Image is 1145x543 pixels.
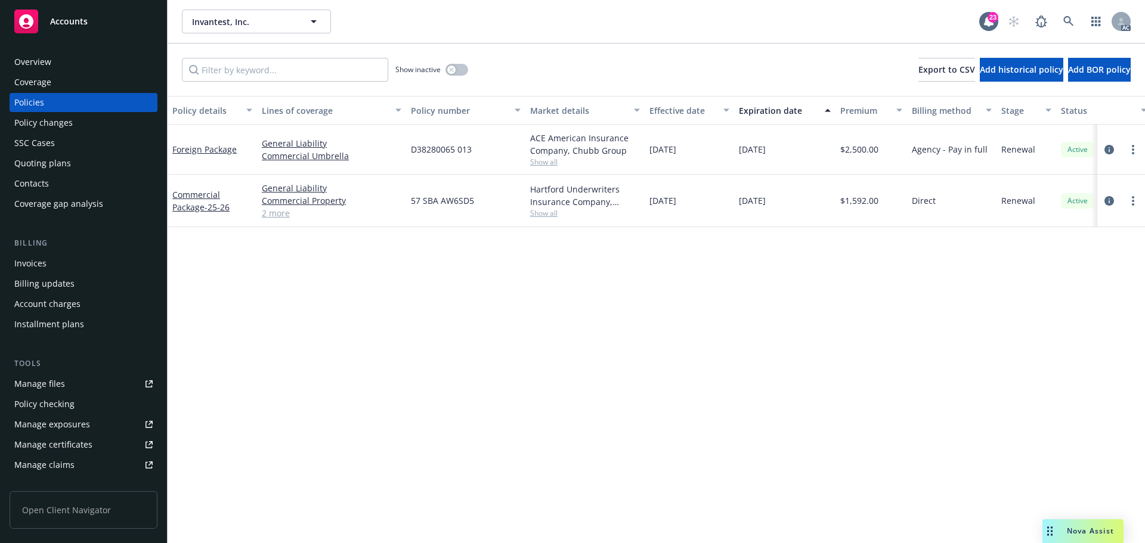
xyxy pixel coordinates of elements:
button: Billing method [907,96,997,125]
a: Policy changes [10,113,157,132]
span: Nova Assist [1067,526,1114,536]
div: Policy changes [14,113,73,132]
span: Show all [530,157,640,167]
div: Manage claims [14,455,75,474]
a: Manage claims [10,455,157,474]
span: Renewal [1001,194,1035,207]
a: Quoting plans [10,154,157,173]
div: Manage certificates [14,435,92,454]
a: Installment plans [10,315,157,334]
span: 57 SBA AW6SD5 [411,194,474,207]
a: circleInformation [1102,142,1116,157]
a: Coverage [10,73,157,92]
span: Show inactive [395,64,441,75]
div: Installment plans [14,315,84,334]
span: $1,592.00 [840,194,878,207]
span: Add BOR policy [1068,64,1131,75]
button: Policy number [406,96,525,125]
a: Coverage gap analysis [10,194,157,213]
a: 2 more [262,207,401,219]
button: Stage [997,96,1056,125]
div: Lines of coverage [262,104,388,117]
a: Start snowing [1002,10,1026,33]
button: Add BOR policy [1068,58,1131,82]
a: Billing updates [10,274,157,293]
div: Policies [14,93,44,112]
div: SSC Cases [14,134,55,153]
button: Export to CSV [918,58,975,82]
a: circleInformation [1102,194,1116,208]
button: Invantest, Inc. [182,10,331,33]
span: Active [1066,196,1090,206]
a: Overview [10,52,157,72]
span: $2,500.00 [840,143,878,156]
a: Policy checking [10,395,157,414]
div: Contacts [14,174,49,193]
a: Account charges [10,294,157,314]
a: Commercial Package [172,189,230,213]
button: Policy details [168,96,257,125]
div: Account charges [14,294,81,314]
span: Open Client Navigator [10,491,157,529]
div: Tools [10,358,157,370]
span: Active [1066,144,1090,155]
button: Nova Assist [1042,519,1124,543]
span: [DATE] [739,194,766,207]
span: Renewal [1001,143,1035,156]
div: Policy details [172,104,239,117]
div: Manage exposures [14,415,90,434]
div: 23 [988,12,998,23]
div: Manage BORs [14,476,70,495]
div: Policy number [411,104,507,117]
div: Billing updates [14,274,75,293]
div: Coverage gap analysis [14,194,103,213]
a: Invoices [10,254,157,273]
div: Stage [1001,104,1038,117]
a: Commercial Property [262,194,401,207]
a: General Liability [262,182,401,194]
a: Manage certificates [10,435,157,454]
span: Accounts [50,17,88,26]
span: Agency - Pay in full [912,143,988,156]
button: Market details [525,96,645,125]
div: Manage files [14,374,65,393]
span: Add historical policy [980,64,1063,75]
button: Premium [835,96,907,125]
a: Commercial Umbrella [262,150,401,162]
div: Overview [14,52,51,72]
input: Filter by keyword... [182,58,388,82]
span: [DATE] [649,194,676,207]
div: Policy checking [14,395,75,414]
div: Market details [530,104,627,117]
span: Export to CSV [918,64,975,75]
a: more [1126,142,1140,157]
div: Hartford Underwriters Insurance Company, Hartford Insurance Group [530,183,640,208]
a: Search [1057,10,1081,33]
a: Switch app [1084,10,1108,33]
span: [DATE] [649,143,676,156]
button: Effective date [645,96,734,125]
a: Manage exposures [10,415,157,434]
a: Manage files [10,374,157,393]
div: Coverage [14,73,51,92]
a: SSC Cases [10,134,157,153]
span: Invantest, Inc. [192,15,295,28]
div: Premium [840,104,889,117]
a: Foreign Package [172,144,237,155]
a: Report a Bug [1029,10,1053,33]
a: Manage BORs [10,476,157,495]
a: Accounts [10,5,157,38]
div: Invoices [14,254,47,273]
button: Lines of coverage [257,96,406,125]
span: [DATE] [739,143,766,156]
a: General Liability [262,137,401,150]
span: D38280065 013 [411,143,472,156]
button: Add historical policy [980,58,1063,82]
div: Effective date [649,104,716,117]
span: - 25-26 [205,201,230,213]
a: Contacts [10,174,157,193]
a: Policies [10,93,157,112]
span: Direct [912,194,936,207]
a: more [1126,194,1140,208]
